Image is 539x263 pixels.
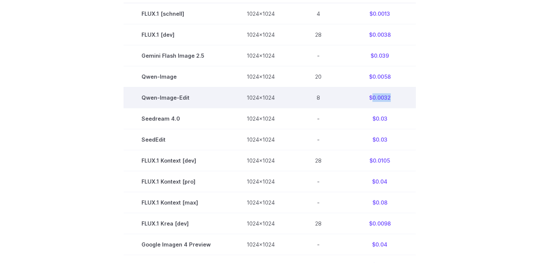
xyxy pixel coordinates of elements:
td: $0.04 [344,234,416,255]
td: 1024x1024 [229,108,293,129]
td: $0.04 [344,171,416,192]
td: FLUX.1 [schnell] [124,3,229,24]
td: FLUX.1 Kontext [pro] [124,171,229,192]
td: SeedEdit [124,129,229,150]
td: 4 [293,3,344,24]
td: 1024x1024 [229,45,293,66]
td: 1024x1024 [229,192,293,213]
td: 1024x1024 [229,150,293,171]
td: FLUX.1 Krea [dev] [124,213,229,234]
td: 1024x1024 [229,171,293,192]
td: $0.08 [344,192,416,213]
td: - [293,45,344,66]
td: Qwen-Image [124,66,229,87]
td: 1024x1024 [229,129,293,150]
td: 1024x1024 [229,234,293,255]
td: 28 [293,24,344,45]
td: FLUX.1 [dev] [124,24,229,45]
td: 28 [293,150,344,171]
td: $0.0038 [344,24,416,45]
td: FLUX.1 Kontext [max] [124,192,229,213]
td: 1024x1024 [229,3,293,24]
td: 8 [293,87,344,108]
td: $0.0058 [344,66,416,87]
td: 1024x1024 [229,87,293,108]
td: 1024x1024 [229,24,293,45]
td: $0.0105 [344,150,416,171]
td: - [293,129,344,150]
td: 20 [293,66,344,87]
td: 28 [293,213,344,234]
td: $0.039 [344,45,416,66]
td: - [293,192,344,213]
td: 1024x1024 [229,213,293,234]
td: $0.03 [344,108,416,129]
td: $0.0032 [344,87,416,108]
td: - [293,108,344,129]
td: $0.03 [344,129,416,150]
td: Google Imagen 4 Preview [124,234,229,255]
td: Qwen-Image-Edit [124,87,229,108]
td: $0.0013 [344,3,416,24]
td: FLUX.1 Kontext [dev] [124,150,229,171]
td: - [293,171,344,192]
td: 1024x1024 [229,66,293,87]
td: - [293,234,344,255]
td: $0.0098 [344,213,416,234]
span: Gemini Flash Image 2.5 [141,51,211,60]
td: Seedream 4.0 [124,108,229,129]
